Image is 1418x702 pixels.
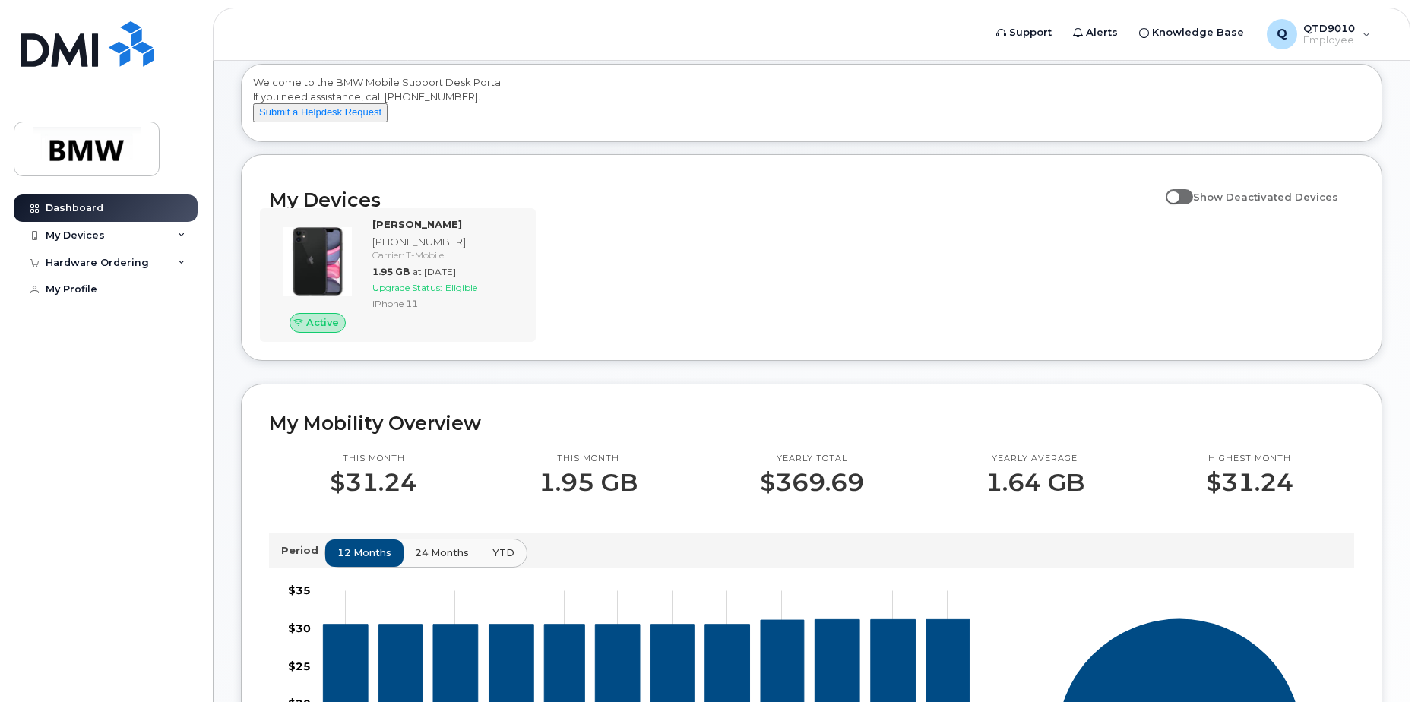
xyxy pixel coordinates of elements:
[330,453,417,465] p: This month
[445,282,477,293] span: Eligible
[372,248,521,261] div: Carrier: T-Mobile
[1256,19,1382,49] div: QTD9010
[986,469,1084,496] p: 1.64 GB
[281,225,354,298] img: iPhone_11.jpg
[1303,22,1355,34] span: QTD9010
[372,266,410,277] span: 1.95 GB
[372,218,462,230] strong: [PERSON_NAME]
[492,545,514,560] span: YTD
[288,621,311,634] tspan: $30
[1086,25,1118,40] span: Alerts
[986,453,1084,465] p: Yearly average
[1352,636,1407,691] iframe: Messenger Launcher
[269,188,1158,211] h2: My Devices
[415,545,469,560] span: 24 months
[760,469,864,496] p: $369.69
[1009,25,1052,40] span: Support
[372,297,521,310] div: iPhone 11
[539,453,638,465] p: This month
[539,469,638,496] p: 1.95 GB
[1206,453,1293,465] p: Highest month
[760,453,864,465] p: Yearly total
[1152,25,1244,40] span: Knowledge Base
[253,75,1370,136] div: Welcome to the BMW Mobile Support Desk Portal If you need assistance, call [PHONE_NUMBER].
[1206,469,1293,496] p: $31.24
[281,543,324,558] p: Period
[372,235,521,249] div: [PHONE_NUMBER]
[1193,191,1338,203] span: Show Deactivated Devices
[1277,25,1287,43] span: Q
[986,17,1062,48] a: Support
[372,282,442,293] span: Upgrade Status:
[306,315,339,330] span: Active
[1303,34,1355,46] span: Employee
[269,412,1354,435] h2: My Mobility Overview
[288,583,311,597] tspan: $35
[1128,17,1255,48] a: Knowledge Base
[1166,182,1178,194] input: Show Deactivated Devices
[253,103,388,122] button: Submit a Helpdesk Request
[288,659,311,672] tspan: $25
[269,217,527,333] a: Active[PERSON_NAME][PHONE_NUMBER]Carrier: T-Mobile1.95 GBat [DATE]Upgrade Status:EligibleiPhone 11
[1062,17,1128,48] a: Alerts
[253,106,388,118] a: Submit a Helpdesk Request
[330,469,417,496] p: $31.24
[413,266,456,277] span: at [DATE]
